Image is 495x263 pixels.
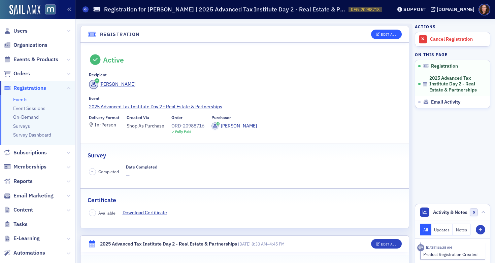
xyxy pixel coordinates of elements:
[433,209,467,216] span: Activity & Notes
[13,27,28,35] span: Users
[4,56,58,63] a: Events & Products
[211,115,231,120] div: Purchaser
[127,115,149,120] div: Created Via
[252,241,267,247] time: 8:30 AM
[13,56,58,63] span: Events & Products
[4,249,45,257] a: Automations
[13,163,46,171] span: Memberships
[13,132,51,138] a: Survey Dashboard
[13,206,33,214] span: Content
[478,4,490,15] span: Profile
[13,221,28,228] span: Tasks
[99,81,135,88] div: [PERSON_NAME]
[127,122,164,129] span: Shop As Purchase
[4,84,46,92] a: Registrations
[423,251,481,257] div: Product Registration Created
[4,27,28,35] a: Users
[415,24,436,30] h4: Actions
[171,115,183,120] div: Order
[88,196,116,204] h2: Certificate
[13,235,40,242] span: E-Learning
[175,129,191,134] div: Fully Paid
[95,123,116,127] div: In-Person
[45,4,56,15] img: SailAMX
[453,224,470,235] button: Notes
[403,6,427,12] div: Support
[430,36,487,42] div: Cancel Registration
[4,163,46,171] a: Memberships
[431,99,460,105] span: Email Activity
[89,96,100,101] div: Event
[371,30,401,39] button: Edit All
[4,221,28,228] a: Tasks
[98,210,115,216] span: Available
[426,245,452,250] time: 6/26/2025 11:25 AM
[269,241,285,247] time: 4:45 PM
[221,122,257,129] div: [PERSON_NAME]
[89,103,401,110] a: 2025 Advanced Tax Institute Day 2 - Real Estate & Partnerships
[89,72,107,77] div: Recipient
[351,7,379,12] span: REG-20988718
[381,33,396,36] div: Edit All
[104,5,345,13] h1: Registration for [PERSON_NAME] | 2025 Advanced Tax Institute Day 2 - Real Estate & Partnerships
[13,114,39,120] a: On-Demand
[238,241,285,247] span: –
[89,115,120,120] div: Delivery Format
[13,84,46,92] span: Registrations
[238,241,251,247] span: [DATE]
[126,164,157,170] div: Date Completed
[4,149,47,156] a: Subscriptions
[4,178,33,185] a: Reports
[211,122,257,129] a: [PERSON_NAME]
[9,5,40,15] img: SailAMX
[429,75,481,93] span: 2025 Advanced Tax Institute Day 2 - Real Estate & Partnerships
[431,7,477,12] button: [DOMAIN_NAME]
[417,244,424,251] div: Activity
[13,123,30,129] a: Surveys
[4,70,30,77] a: Orders
[420,224,431,235] button: All
[126,172,157,179] span: —
[4,41,47,49] a: Organizations
[13,41,47,49] span: Organizations
[100,31,140,38] h4: Registration
[415,51,490,58] h4: On this page
[171,122,204,129] a: ORD-20988716
[13,70,30,77] span: Orders
[40,4,56,16] a: View Homepage
[371,239,401,249] button: Edit All
[13,192,54,199] span: Email Marketing
[381,242,396,246] div: Edit All
[4,192,54,199] a: Email Marketing
[13,97,28,103] a: Events
[415,32,490,46] a: Cancel Registration
[13,149,47,156] span: Subscriptions
[4,206,33,214] a: Content
[100,240,237,248] div: 2025 Advanced Tax Institute Day 2 - Real Estate & Partnerships
[88,151,106,160] h2: Survey
[98,168,119,175] span: Completed
[103,55,124,64] div: Active
[89,80,136,89] a: [PERSON_NAME]
[91,211,93,215] span: –
[470,208,478,217] span: 0
[13,105,45,111] a: Event Sessions
[437,6,474,12] div: [DOMAIN_NAME]
[123,209,172,216] a: Download Certificate
[91,169,93,174] span: –
[4,235,40,242] a: E-Learning
[13,178,33,185] span: Reports
[431,63,458,69] span: Registration
[431,224,453,235] button: Updates
[13,249,45,257] span: Automations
